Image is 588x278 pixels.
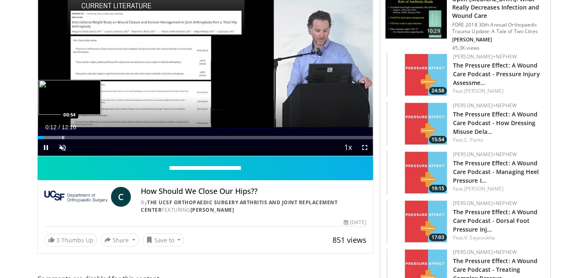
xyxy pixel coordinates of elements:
h4: How Should We Close Our Hips?? [141,187,366,196]
span: 0:12 [45,124,56,131]
div: Feat. [453,87,544,95]
span: 851 views [333,235,366,245]
img: d68379d8-97de-484f-9076-f39c80eee8eb.150x105_q85_crop-smart_upscale.jpg [387,200,449,243]
a: The Pressure Effect: A Wound Care Podcast - How Dressing Misuse Dela… [453,110,538,135]
a: [PERSON_NAME]+Nephew [453,53,517,60]
p: 45.3K views [452,45,480,51]
div: Feat. [453,136,544,144]
a: [PERSON_NAME] [190,206,234,213]
span: 10:29 [424,27,443,35]
div: Feat. [453,234,544,242]
img: 61e02083-5525-4adc-9284-c4ef5d0bd3c4.150x105_q85_crop-smart_upscale.jpg [387,102,449,145]
img: 60a7b2e5-50df-40c4-868a-521487974819.150x105_q85_crop-smart_upscale.jpg [387,151,449,194]
button: Playback Rate [340,139,357,156]
a: 3 Thumbs Up [44,234,97,247]
a: [PERSON_NAME] [464,185,504,192]
button: Pause [38,139,54,156]
button: Fullscreen [357,139,373,156]
span: 3 [56,236,60,244]
p: FORE 2018 30th Annual Orthopaedic Trauma Update: A Tale of Two Cities [452,22,545,35]
span: 19:15 [429,185,447,192]
span: 12:16 [62,124,76,131]
a: 15:54 [387,102,449,145]
p: [PERSON_NAME] [452,36,545,43]
span: / [58,124,60,131]
a: [PERSON_NAME]+Nephew [453,200,517,207]
a: 17:03 [387,200,449,243]
a: 24:58 [387,53,449,97]
a: [PERSON_NAME] [464,87,504,94]
button: Unmute [54,139,71,156]
span: 15:54 [429,136,447,143]
a: The Pressure Effect: A Wound Care Podcast - Dorsal Foot Pressure Inj… [453,208,538,233]
a: [PERSON_NAME]+Nephew [453,249,517,256]
img: image.jpeg [39,80,101,115]
span: 17:03 [429,234,447,241]
a: V. Saysoukha [464,234,495,241]
a: 19:15 [387,151,449,194]
a: The Pressure Effect: A Wound Care Podcast - Managing Heel Pressure I… [453,159,539,184]
img: 2a658e12-bd38-46e9-9f21-8239cc81ed40.150x105_q85_crop-smart_upscale.jpg [387,53,449,97]
div: [DATE] [344,219,366,226]
a: C [111,187,131,207]
div: Progress Bar [38,136,373,139]
a: C. Parks [464,136,483,143]
a: [PERSON_NAME]+Nephew [453,151,517,158]
button: Share [101,233,139,247]
button: Save to [142,233,185,247]
a: The UCSF Orthopaedic Surgery Arthritis and Joint Replacement Center [141,199,337,213]
a: [PERSON_NAME]+Nephew [453,102,517,109]
div: By FEATURING [141,199,366,214]
a: The Pressure Effect: A Wound Care Podcast - Pressure Injury Assessme… [453,61,540,87]
div: Feat. [453,185,544,193]
img: The UCSF Orthopaedic Surgery Arthritis and Joint Replacement Center [44,187,108,207]
span: 24:58 [429,87,447,94]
